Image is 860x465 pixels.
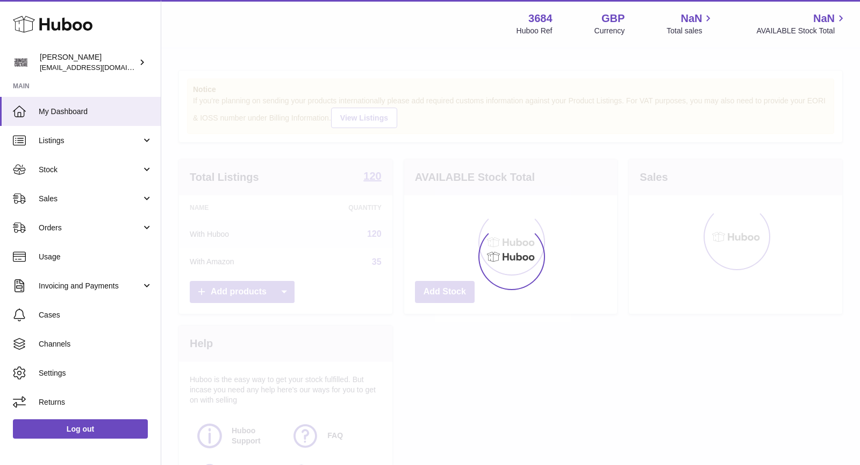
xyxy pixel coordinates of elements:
span: Usage [39,252,153,262]
img: theinternationalventure@gmail.com [13,54,29,71]
div: Currency [594,26,625,36]
strong: GBP [601,11,625,26]
span: Orders [39,223,141,233]
span: AVAILABLE Stock Total [756,26,847,36]
div: Huboo Ref [517,26,553,36]
div: [PERSON_NAME] [40,52,137,73]
span: NaN [813,11,835,26]
span: Channels [39,339,153,349]
span: [EMAIL_ADDRESS][DOMAIN_NAME] [40,63,158,72]
span: Cases [39,310,153,320]
span: Sales [39,194,141,204]
span: Returns [39,397,153,407]
a: NaN AVAILABLE Stock Total [756,11,847,36]
a: NaN Total sales [666,11,714,36]
span: My Dashboard [39,107,153,117]
span: Settings [39,368,153,378]
span: Invoicing and Payments [39,281,141,291]
span: Total sales [666,26,714,36]
strong: 3684 [528,11,553,26]
span: Listings [39,136,141,146]
a: Log out [13,419,148,439]
span: Stock [39,165,141,175]
span: NaN [680,11,702,26]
